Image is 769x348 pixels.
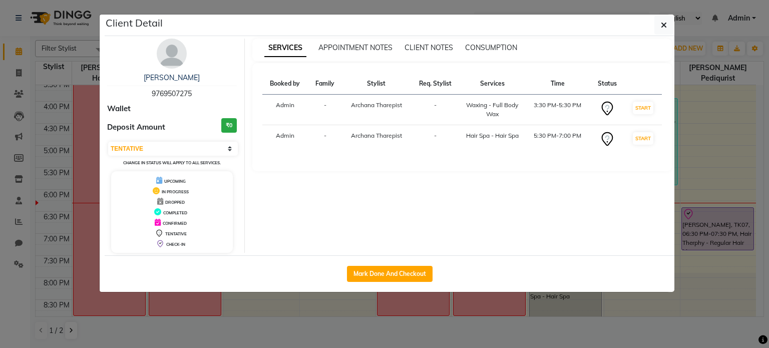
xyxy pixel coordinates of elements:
small: Change in status will apply to all services. [123,160,221,165]
td: - [308,95,342,125]
th: Family [308,73,342,95]
th: Services [460,73,525,95]
h5: Client Detail [106,16,163,31]
th: Booked by [262,73,308,95]
span: 9769507275 [152,89,192,98]
h3: ₹0 [221,118,237,133]
th: Req. Stylist [411,73,460,95]
th: Status [590,73,624,95]
span: CLIENT NOTES [405,43,453,52]
a: [PERSON_NAME] [144,73,200,82]
span: TENTATIVE [165,231,187,236]
td: - [411,95,460,125]
span: Deposit Amount [107,122,165,133]
span: IN PROGRESS [162,189,189,194]
span: Wallet [107,103,131,115]
button: Mark Done And Checkout [347,266,433,282]
span: COMPLETED [163,210,187,215]
th: Stylist [342,73,411,95]
span: Archana Tharepist [351,101,402,109]
td: Admin [262,95,308,125]
span: Archana Tharepist [351,132,402,139]
div: Hair Spa - Hair Spa [466,131,519,140]
span: UPCOMING [164,179,186,184]
td: 3:30 PM-5:30 PM [525,95,590,125]
span: CONSUMPTION [465,43,517,52]
div: Waxing - Full Body Wax [466,101,519,119]
span: DROPPED [165,200,185,205]
button: START [633,102,653,114]
span: CHECK-IN [166,242,185,247]
td: - [308,125,342,154]
td: - [411,125,460,154]
span: SERVICES [264,39,306,57]
img: avatar [157,39,187,69]
button: START [633,132,653,145]
th: Time [525,73,590,95]
td: 5:30 PM-7:00 PM [525,125,590,154]
td: Admin [262,125,308,154]
span: CONFIRMED [163,221,187,226]
span: APPOINTMENT NOTES [318,43,393,52]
